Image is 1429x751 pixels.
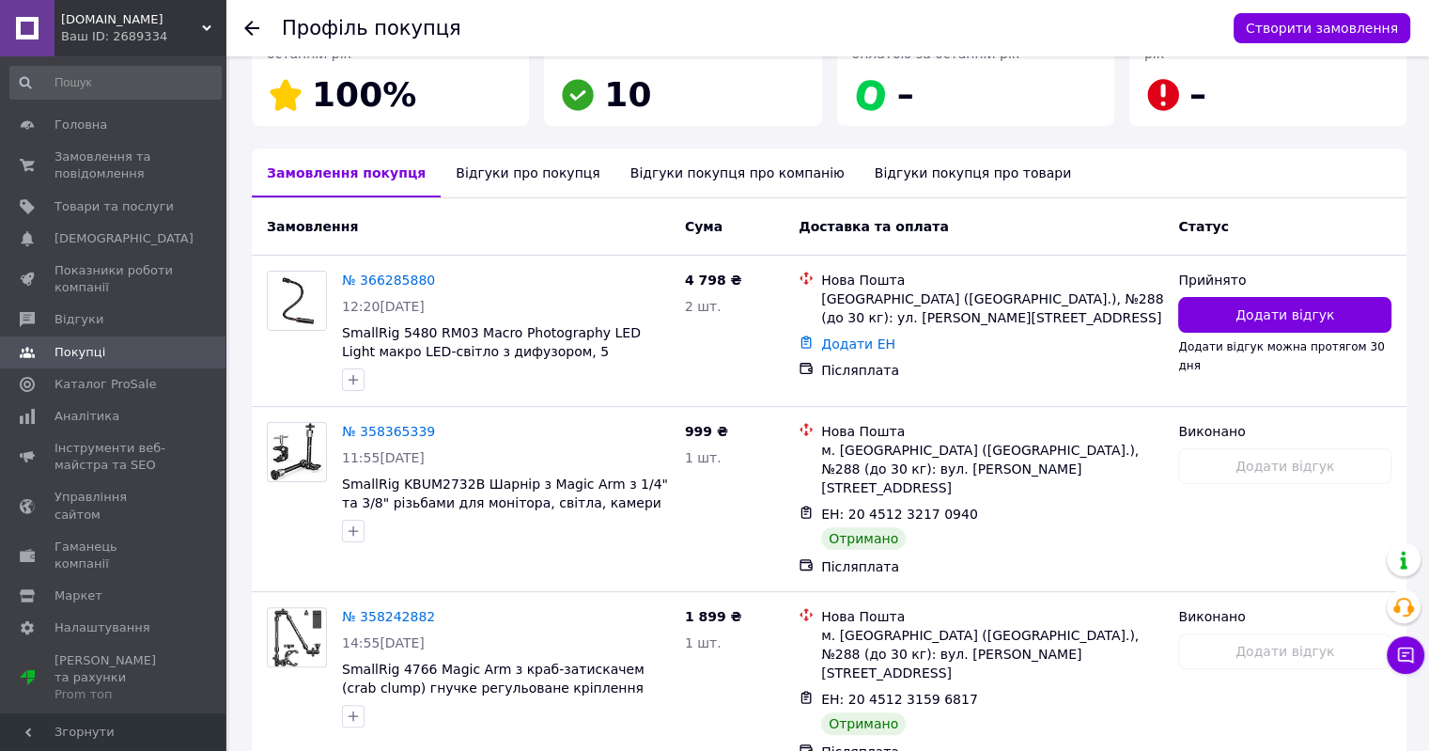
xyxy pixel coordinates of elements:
[821,507,978,522] span: ЕН: 20 4512 3217 0940
[821,361,1163,380] div: Післяплата
[342,450,425,465] span: 11:55[DATE]
[54,408,119,425] span: Аналітика
[685,450,722,465] span: 1 шт.
[821,712,906,735] div: Отримано
[54,344,105,361] span: Покупці
[1387,636,1424,674] button: Чат з покупцем
[271,423,323,481] img: Фото товару
[54,652,174,704] span: [PERSON_NAME] та рахунки
[54,230,194,247] span: [DEMOGRAPHIC_DATA]
[821,336,895,352] a: Додати ЕН
[54,619,150,636] span: Налаштування
[54,440,174,474] span: Інструменти веб-майстра та SEO
[685,273,742,288] span: 4 798 ₴
[267,271,327,331] a: Фото товару
[821,271,1163,289] div: Нова Пошта
[821,607,1163,626] div: Нова Пошта
[342,299,425,314] span: 12:20[DATE]
[821,557,1163,576] div: Післяплата
[441,149,614,197] div: Відгуки про покупця
[685,635,722,650] span: 1 шт.
[54,489,174,523] span: Управління сайтом
[860,149,1086,197] div: Відгуки покупця про товари
[1178,607,1391,626] div: Виконано
[267,219,358,234] span: Замовлення
[1235,305,1334,324] span: Додати відгук
[897,75,914,114] span: –
[1178,422,1391,441] div: Виконано
[54,149,174,182] span: Замовлення та повідомлення
[685,424,728,439] span: 999 ₴
[54,311,103,328] span: Відгуки
[1178,297,1391,333] button: Додати відгук
[821,692,978,707] span: ЕН: 20 4512 3159 6817
[615,149,860,197] div: Відгуки покупця про компанію
[252,149,441,197] div: Замовлення покупця
[342,609,435,624] a: № 358242882
[1234,13,1410,43] button: Створити замовлення
[1144,27,1385,61] span: Незабрані замовлення за останній рік
[342,635,425,650] span: 14:55[DATE]
[54,587,102,604] span: Маркет
[821,422,1163,441] div: Нова Пошта
[54,686,174,703] div: Prom топ
[272,608,320,666] img: Фото товару
[821,441,1163,497] div: м. [GEOGRAPHIC_DATA] ([GEOGRAPHIC_DATA].), №288 (до 30 кг): вул. [PERSON_NAME][STREET_ADDRESS]
[282,17,461,39] h1: Профіль покупця
[821,289,1163,327] div: [GEOGRAPHIC_DATA] ([GEOGRAPHIC_DATA].), №288 (до 30 кг): ул. [PERSON_NAME][STREET_ADDRESS]
[268,272,326,330] img: Фото товару
[821,527,906,550] div: Отримано
[1189,75,1206,114] span: –
[312,75,416,114] span: 100%
[54,539,174,572] span: Гаманець компанії
[61,11,202,28] span: bloomy.com.ua
[267,422,327,482] a: Фото товару
[821,626,1163,682] div: м. [GEOGRAPHIC_DATA] ([GEOGRAPHIC_DATA].), №288 (до 30 кг): вул. [PERSON_NAME][STREET_ADDRESS]
[685,219,722,234] span: Cума
[342,477,668,510] a: SmallRig KBUM2732B Шарнір з Magic Arm з 1/4" та 3/8" різьбами для монітора, світла, камери
[1178,271,1391,289] div: Прийнято
[685,299,722,314] span: 2 шт.
[61,28,225,45] div: Ваш ID: 2689334
[54,376,156,393] span: Каталог ProSale
[54,198,174,215] span: Товари та послуги
[342,325,641,378] a: SmallRig 5480 RM03 Macro Photography LED Light макро LED-світло з дифузором, 5 кольорами і барн-д...
[685,609,742,624] span: 1 899 ₴
[54,117,107,133] span: Головна
[54,262,174,296] span: Показники роботи компанії
[244,19,259,38] div: Повернутися назад
[267,27,458,61] span: [PERSON_NAME] покупця за останній рік
[799,219,949,234] span: Доставка та оплата
[1178,340,1384,372] span: Додати відгук можна протягом 30 дня
[267,607,327,667] a: Фото товару
[9,66,222,100] input: Пошук
[604,75,651,114] span: 10
[1178,219,1228,234] span: Статус
[342,424,435,439] a: № 358365339
[852,27,1047,61] span: Успішні замовлення з Пром-оплатою за останній рік
[342,273,435,288] a: № 366285880
[342,662,645,714] a: SmallRig 4766 Magic Arm з краб-затискачем (crab clump) гнучке регульоване кріплення для камер, св...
